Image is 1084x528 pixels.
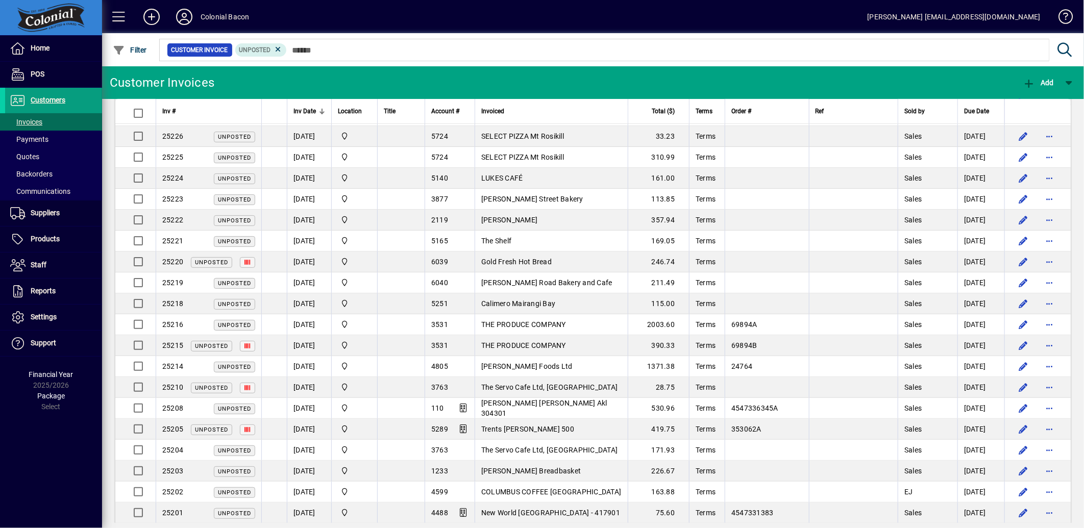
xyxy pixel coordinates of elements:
td: 390.33 [628,335,689,356]
td: 357.94 [628,210,689,231]
span: Sales [904,153,922,161]
span: Calimero Mairangi Bay [481,299,555,308]
span: Due Date [964,106,989,117]
span: Unposted [218,406,251,412]
div: Location [338,106,371,117]
span: 3763 [431,446,448,454]
td: [DATE] [957,482,1004,502]
span: 25202 [162,488,183,496]
span: Trents [PERSON_NAME] 500 [481,425,574,433]
a: POS [5,62,102,87]
button: More options [1042,337,1058,354]
td: [DATE] [957,356,1004,377]
button: Profile [168,8,201,26]
span: 353062A [731,425,761,433]
td: 113.85 [628,189,689,210]
span: Provida [338,152,371,163]
span: Sales [904,509,922,517]
span: 25221 [162,237,183,245]
a: Knowledge Base [1051,2,1071,35]
button: More options [1042,505,1058,521]
td: 161.00 [628,168,689,189]
td: [DATE] [287,461,331,482]
button: Edit [1015,400,1031,416]
button: Edit [1015,233,1031,249]
span: [PERSON_NAME] [481,216,537,224]
a: Home [5,36,102,61]
button: More options [1042,442,1058,458]
span: Unposted [218,447,251,454]
span: 69894A [731,320,757,329]
span: Unposted [218,468,251,475]
span: 25216 [162,320,183,329]
button: More options [1042,254,1058,270]
span: Sales [904,195,922,203]
button: More options [1042,170,1058,186]
span: 25225 [162,153,183,161]
td: 419.75 [628,419,689,440]
span: Sales [904,446,922,454]
td: [DATE] [287,189,331,210]
span: Inv # [162,106,176,117]
span: Sales [904,174,922,182]
span: Inv Date [293,106,316,117]
span: Terms [696,446,716,454]
span: Sales [904,279,922,287]
td: [DATE] [957,398,1004,419]
button: More options [1042,149,1058,165]
td: [DATE] [957,252,1004,272]
span: [PERSON_NAME] Foods Ltd [481,362,573,370]
td: [DATE] [287,335,331,356]
span: 25215 [162,341,183,349]
span: 4805 [431,362,448,370]
span: COLUMBUS COFFEE [GEOGRAPHIC_DATA] [481,488,621,496]
span: [PERSON_NAME] Breadbasket [481,467,581,475]
span: 25214 [162,362,183,370]
button: More options [1042,316,1058,333]
span: Terms [696,425,716,433]
button: Edit [1015,379,1031,395]
span: Terms [696,362,716,370]
span: 5140 [431,174,448,182]
span: Sales [904,132,922,140]
td: 246.74 [628,252,689,272]
button: More options [1042,358,1058,374]
td: [DATE] [287,272,331,293]
span: Sold by [904,106,925,117]
span: Terms [696,320,716,329]
span: [PERSON_NAME] Street Bakery [481,195,583,203]
td: [DATE] [287,419,331,440]
span: 4547336345A [731,404,778,412]
td: 169.05 [628,231,689,252]
span: Colonial Bacon [338,382,371,393]
span: Terms [696,132,716,140]
span: 5724 [431,132,448,140]
button: More options [1042,484,1058,500]
span: Provida [338,256,371,267]
span: Terms [696,299,716,308]
span: Sales [904,341,922,349]
a: Support [5,331,102,356]
button: Edit [1015,170,1031,186]
span: SELECT PIZZA Mt Rosikill [481,153,564,161]
span: Sales [904,299,922,308]
span: 110 [431,404,444,412]
span: Title [384,106,396,117]
span: 25203 [162,467,183,475]
span: Customers [31,96,65,104]
td: [DATE] [287,502,331,523]
span: Provida [338,423,371,435]
span: Terms [696,258,716,266]
span: Unposted [195,259,228,266]
span: Sales [904,362,922,370]
button: More options [1042,400,1058,416]
span: Unposted [195,385,228,391]
span: 2119 [431,216,448,224]
span: 3763 [431,383,448,391]
button: More options [1042,421,1058,437]
td: 33.23 [628,126,689,147]
span: Provida [338,298,371,309]
span: Provida [338,361,371,372]
button: Edit [1015,212,1031,228]
div: Order # [731,106,802,117]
